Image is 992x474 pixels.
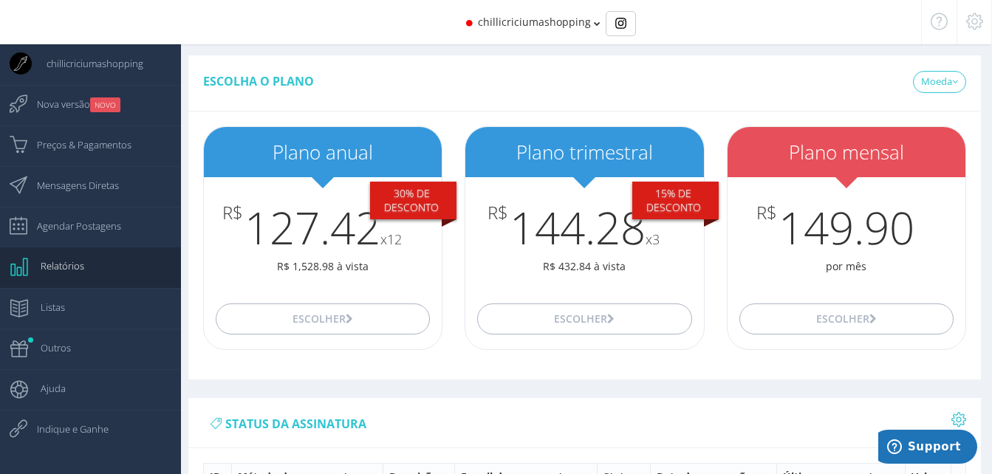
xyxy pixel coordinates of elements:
span: Relatórios [26,247,84,284]
span: R$ [488,203,508,222]
small: x3 [646,230,660,248]
h2: Plano trimestral [465,142,703,163]
span: Outros [26,329,71,366]
a: Moeda [913,71,966,93]
span: Listas [26,289,65,326]
small: NOVO [90,97,120,112]
div: Basic example [606,11,636,36]
span: Mensagens Diretas [22,167,119,204]
h3: 144.28 [465,203,703,252]
button: Escolher [216,303,430,334]
span: Agendar Postagens [22,207,121,244]
h2: Plano anual [204,142,442,163]
p: por mês [728,259,965,274]
p: R$ 1,528.98 à vista [204,259,442,274]
span: R$ [756,203,777,222]
div: 15% De desconto [632,182,719,220]
img: Instagram_simple_icon.svg [615,18,626,29]
span: Ajuda [26,370,66,407]
h3: 149.90 [728,203,965,252]
h3: 127.42 [204,203,442,252]
h2: Plano mensal [728,142,965,163]
span: chillicriciumashopping [478,15,591,29]
p: R$ 432.84 à vista [465,259,703,274]
span: chillicriciumashopping [32,45,143,82]
span: Escolha o plano [203,73,314,89]
div: 30% De desconto [370,182,456,220]
span: R$ [222,203,243,222]
span: status da assinatura [225,416,366,432]
span: Indique e Ganhe [22,411,109,447]
span: Preços & Pagamentos [22,126,131,163]
button: Escolher [477,303,691,334]
small: x12 [380,230,402,248]
button: Escolher [739,303,954,334]
img: User Image [10,52,32,75]
span: Nova versão [22,86,120,123]
iframe: Opens a widget where you can find more information [878,430,977,467]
